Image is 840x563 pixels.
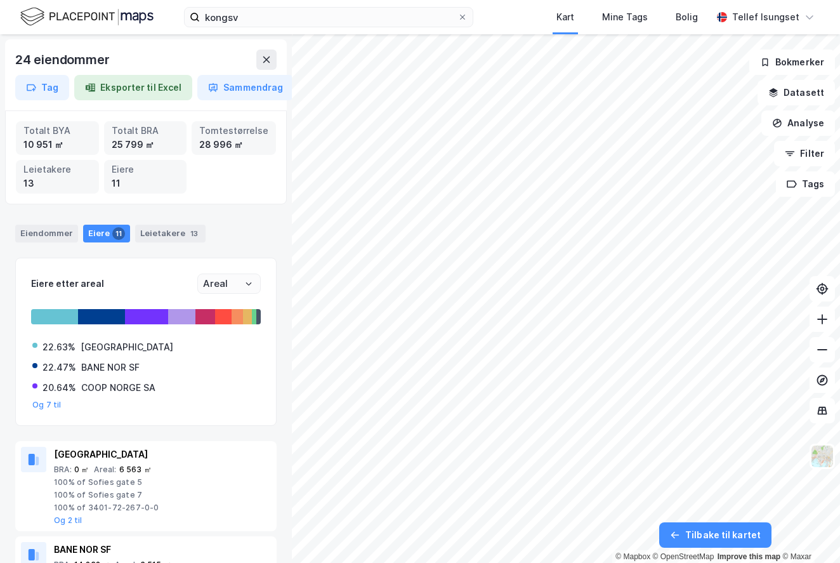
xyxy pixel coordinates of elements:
[199,138,268,152] div: 28 996 ㎡
[54,447,271,462] div: [GEOGRAPHIC_DATA]
[112,176,180,190] div: 11
[774,141,835,166] button: Filter
[602,10,648,25] div: Mine Tags
[23,162,91,176] div: Leietakere
[31,276,197,291] div: Eiere etter areal
[112,162,180,176] div: Eiere
[244,279,254,289] button: Open
[23,176,91,190] div: 13
[200,8,457,27] input: Søk på adresse, matrikkel, gårdeiere, leietakere eller personer
[749,50,835,75] button: Bokmerker
[758,80,835,105] button: Datasett
[43,340,75,355] div: 22.63%
[83,225,130,242] div: Eiere
[556,10,574,25] div: Kart
[54,490,271,500] div: 100% of Sofies gate 7
[74,75,192,100] button: Eksporter til Excel
[54,542,271,557] div: BANE NOR SF
[761,110,835,136] button: Analyse
[659,522,771,548] button: Tilbake til kartet
[54,515,82,526] button: Og 2 til
[23,138,91,152] div: 10 951 ㎡
[615,552,650,561] a: Mapbox
[54,503,271,513] div: 100% of 3401-72-267-0-0
[197,75,294,100] button: Sammendrag
[112,124,180,138] div: Totalt BRA
[43,380,76,395] div: 20.64%
[15,225,78,242] div: Eiendommer
[20,6,154,28] img: logo.f888ab2527a4732fd821a326f86c7f29.svg
[776,171,835,197] button: Tags
[810,444,834,468] img: Z
[81,340,173,355] div: [GEOGRAPHIC_DATA]
[81,380,155,395] div: COOP NORGE SA
[15,50,112,70] div: 24 eiendommer
[94,465,116,475] div: Areal :
[32,400,62,410] button: Og 7 til
[81,360,140,375] div: BANE NOR SF
[732,10,799,25] div: Tellef Isungset
[43,360,76,375] div: 22.47%
[188,227,200,240] div: 13
[54,477,271,487] div: 100% of Sofies gate 5
[653,552,714,561] a: OpenStreetMap
[198,274,260,293] input: ClearOpen
[135,225,206,242] div: Leietakere
[777,502,840,563] div: Kontrollprogram for chat
[676,10,698,25] div: Bolig
[777,502,840,563] iframe: Chat Widget
[112,138,180,152] div: 25 799 ㎡
[112,227,125,240] div: 11
[199,124,268,138] div: Tomtestørrelse
[74,465,89,475] div: 0 ㎡
[119,465,152,475] div: 6 563 ㎡
[718,552,780,561] a: Improve this map
[54,465,72,475] div: BRA :
[23,124,91,138] div: Totalt BYA
[15,75,69,100] button: Tag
